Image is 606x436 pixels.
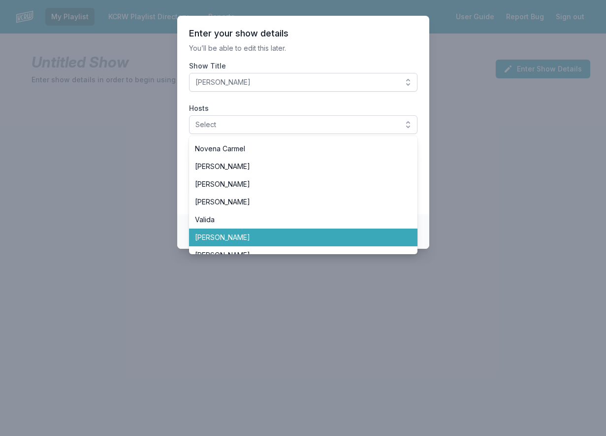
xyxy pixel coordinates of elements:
span: [PERSON_NAME] [195,197,400,207]
label: Hosts [189,103,417,113]
span: Select [195,120,397,130]
button: [PERSON_NAME] [189,73,417,92]
span: [PERSON_NAME] [195,233,400,242]
button: Select [189,115,417,134]
span: Novena Carmel [195,144,400,154]
span: [PERSON_NAME] [195,250,400,260]
label: Show Title [189,61,417,71]
span: [PERSON_NAME] [195,77,397,87]
span: [PERSON_NAME] [195,162,400,171]
p: You’ll be able to edit this later. [189,43,417,53]
span: Valida [195,215,400,225]
header: Enter your show details [189,28,417,39]
span: [PERSON_NAME] [195,179,400,189]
